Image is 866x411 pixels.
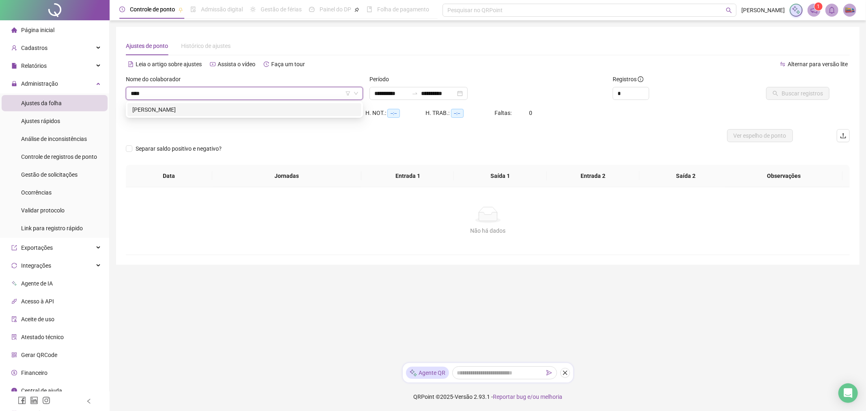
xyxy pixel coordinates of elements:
[21,45,48,51] span: Cadastros
[727,129,793,142] button: Ver espelho de ponto
[810,6,818,14] span: notification
[212,165,362,187] th: Jornadas
[21,316,54,322] span: Aceite de uso
[21,118,60,124] span: Ajustes rápidos
[732,171,836,180] span: Observações
[11,299,17,304] span: api
[638,76,644,82] span: info-circle
[529,110,533,116] span: 0
[181,43,231,49] span: Histórico de ajustes
[11,388,17,394] span: info-circle
[126,165,212,187] th: Data
[365,108,426,118] div: H. NOT.:
[11,27,17,33] span: home
[21,189,52,196] span: Ocorrências
[11,316,17,322] span: audit
[409,369,417,377] img: sparkle-icon.fc2bf0ac1784a2077858766a79e2daf3.svg
[126,43,168,49] span: Ajustes de ponto
[495,110,513,116] span: Faltas:
[218,61,255,67] span: Assista o vídeo
[126,75,186,84] label: Nome do colaborador
[387,109,400,118] span: --:--
[451,109,464,118] span: --:--
[766,87,829,100] button: Buscar registros
[613,75,644,84] span: Registros
[367,6,372,12] span: book
[21,207,65,214] span: Validar protocolo
[725,165,843,187] th: Observações
[11,370,17,376] span: dollar
[406,367,449,379] div: Agente QR
[546,370,552,376] span: send
[788,61,848,67] span: Alternar para versão lite
[30,396,38,405] span: linkedin
[21,225,83,231] span: Link para registro rápido
[119,6,125,12] span: clock-circle
[127,103,361,116] div: KAYKY DUARTE MALAQUIAS
[190,6,196,12] span: file-done
[21,136,87,142] span: Análise de inconsistências
[136,226,840,235] div: Não há dados
[11,63,17,69] span: file
[21,352,57,358] span: Gerar QRCode
[86,398,92,404] span: left
[455,394,473,400] span: Versão
[320,6,351,13] span: Painel do DP
[814,2,823,11] sup: 1
[18,396,26,405] span: facebook
[130,6,175,13] span: Controle de ponto
[21,80,58,87] span: Administração
[42,396,50,405] span: instagram
[132,105,356,114] div: [PERSON_NAME]
[377,6,429,13] span: Folha de pagamento
[21,280,53,287] span: Agente de IA
[840,132,847,139] span: upload
[309,6,315,12] span: dashboard
[271,61,305,67] span: Faça um tour
[21,244,53,251] span: Exportações
[128,61,134,67] span: file-text
[346,91,350,96] span: filter
[741,6,785,15] span: [PERSON_NAME]
[562,370,568,376] span: close
[11,245,17,251] span: export
[11,263,17,268] span: sync
[132,144,225,153] span: Separar saldo positivo e negativo?
[412,90,418,97] span: to
[354,7,359,12] span: pushpin
[210,61,216,67] span: youtube
[726,7,732,13] span: search
[493,394,562,400] span: Reportar bug e/ou melhoria
[263,61,269,67] span: history
[828,6,836,14] span: bell
[21,154,97,160] span: Controle de registros de ponto
[21,63,47,69] span: Relatórios
[21,387,62,394] span: Central de ajuda
[21,262,51,269] span: Integrações
[412,90,418,97] span: swap-right
[21,334,64,340] span: Atestado técnico
[261,6,302,13] span: Gestão de férias
[639,165,732,187] th: Saída 2
[21,171,78,178] span: Gestão de solicitações
[817,4,820,9] span: 1
[361,165,454,187] th: Entrada 1
[792,6,801,15] img: sparkle-icon.fc2bf0ac1784a2077858766a79e2daf3.svg
[454,165,546,187] th: Saída 1
[11,45,17,51] span: user-add
[21,100,62,106] span: Ajustes da folha
[11,334,17,340] span: solution
[110,383,866,411] footer: QRPoint © 2025 - 2.93.1 -
[369,75,394,84] label: Período
[201,6,243,13] span: Admissão digital
[21,298,54,305] span: Acesso à API
[844,4,856,16] img: 75773
[838,383,858,403] div: Open Intercom Messenger
[178,7,183,12] span: pushpin
[547,165,639,187] th: Entrada 2
[250,6,256,12] span: sun
[11,352,17,358] span: qrcode
[21,27,54,33] span: Página inicial
[780,61,786,67] span: swap
[136,61,202,67] span: Leia o artigo sobre ajustes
